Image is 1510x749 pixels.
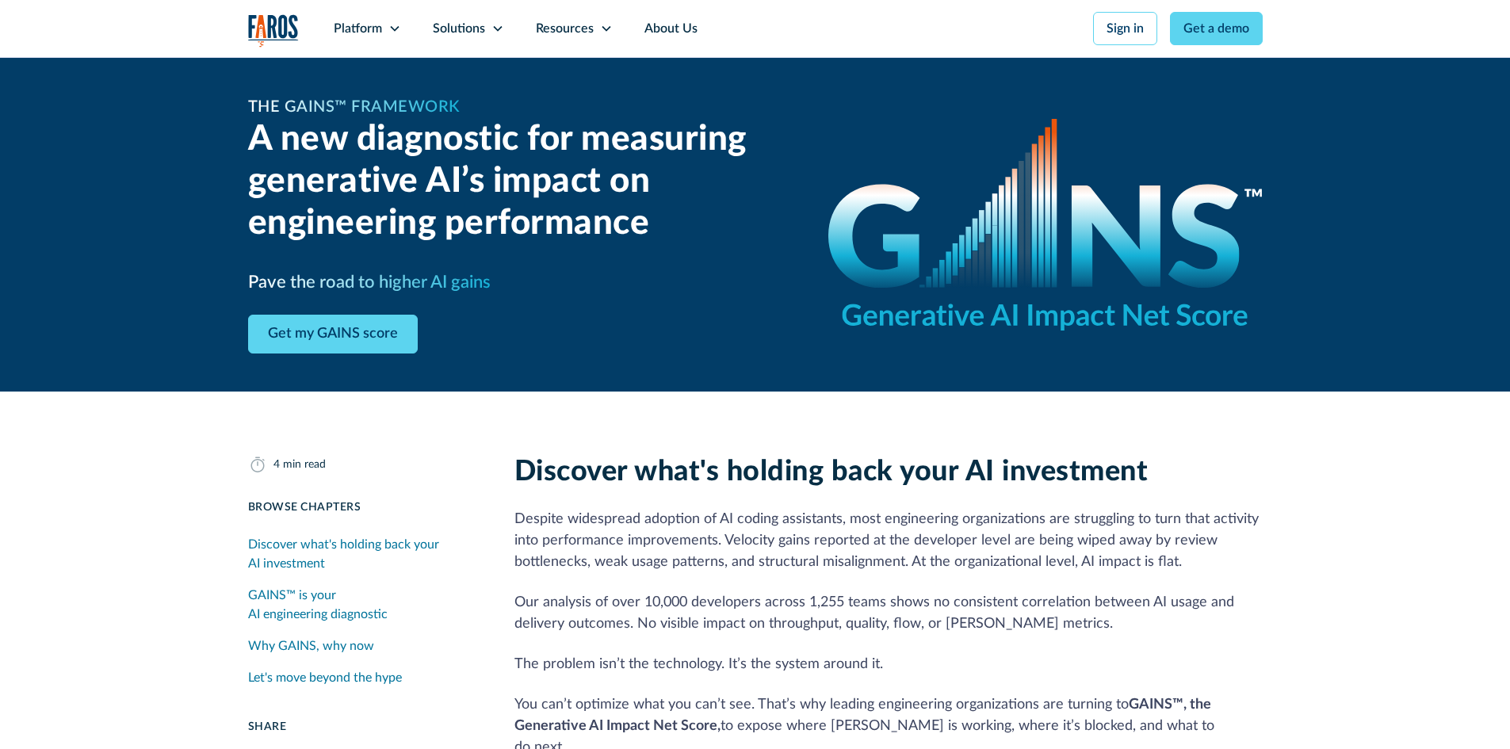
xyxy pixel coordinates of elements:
div: Why GAINS, why now [248,636,374,655]
div: Discover what's holding back your AI investment [248,535,476,573]
div: Share [248,719,476,736]
div: GAINS™ is your AI engineering diagnostic [248,586,476,624]
a: Sign in [1093,12,1157,45]
a: Get a demo [1170,12,1263,45]
p: Despite widespread adoption of AI coding assistants, most engineering organizations are strugglin... [514,509,1263,573]
strong: GAINS™, the Generative AI Impact Net Score, [514,697,1211,733]
div: Let's move beyond the hype [248,668,402,687]
div: Resources [536,19,594,38]
a: Why GAINS, why now [248,630,476,662]
a: home [248,14,299,47]
a: Discover what's holding back your AI investment [248,529,476,579]
div: Platform [334,19,382,38]
div: Browse Chapters [248,499,476,516]
p: Our analysis of over 10,000 developers across 1,255 teams shows no consistent correlation between... [514,592,1263,635]
a: Let's move beyond the hype [248,662,476,694]
h2: Discover what's holding back your AI investment [514,455,1263,489]
div: 4 [273,457,280,473]
a: Get my GAINS score [248,315,418,353]
p: The problem isn’t the technology. It’s the system around it. [514,654,1263,675]
div: min read [283,457,326,473]
h3: Pave the road to higher AI gains [248,269,491,296]
h2: A new diagnostic for measuring generative AI’s impact on engineering performance [248,119,790,244]
div: Solutions [433,19,485,38]
img: GAINS - the Generative AI Impact Net Score logo [828,119,1263,331]
a: GAINS™ is your AI engineering diagnostic [248,579,476,630]
h1: The GAINS™ Framework [248,95,460,119]
img: Logo of the analytics and reporting company Faros. [248,14,299,47]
